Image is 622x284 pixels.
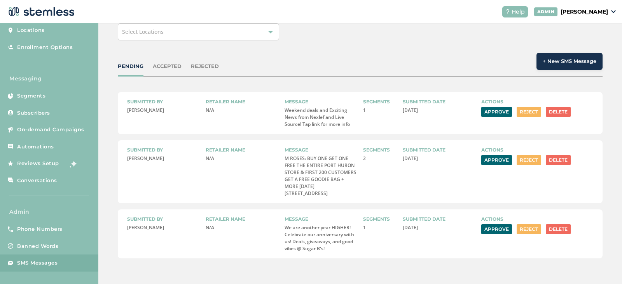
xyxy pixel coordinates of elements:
[546,155,571,165] button: Delete
[363,224,396,231] p: 1
[481,146,593,153] label: Actions
[546,107,571,117] button: Delete
[17,44,73,51] span: Enrollment Options
[536,53,603,70] button: + New SMS Message
[363,107,396,114] p: 1
[127,224,200,231] p: [PERSON_NAME]
[403,216,475,223] label: Submitted date
[561,8,608,16] p: [PERSON_NAME]
[127,155,200,162] p: [PERSON_NAME]
[153,63,182,70] div: ACCEPTED
[481,107,512,117] button: Approve
[481,155,512,165] button: Approve
[546,224,571,234] button: Delete
[127,98,200,105] label: Submitted by
[127,107,200,114] p: [PERSON_NAME]
[118,63,143,70] div: PENDING
[65,156,80,171] img: glitter-stars-b7820f95.gif
[543,57,596,65] span: + New SMS Message
[285,146,357,153] label: Message
[481,216,593,223] label: Actions
[363,216,396,223] label: Segments
[17,92,45,100] span: Segments
[363,146,396,153] label: Segments
[17,160,59,167] span: Reviews Setup
[206,155,278,162] p: N/A
[17,109,50,117] span: Subscribers
[127,216,200,223] label: Submitted by
[127,146,200,153] label: Submitted by
[403,107,475,114] p: [DATE]
[17,126,84,134] span: On-demand Campaigns
[122,28,164,35] span: Select Locations
[403,224,475,231] p: [DATE]
[403,146,475,153] label: Submitted date
[611,10,616,13] img: icon_down-arrow-small-66adaf34.svg
[17,242,58,250] span: Banned Words
[512,8,525,16] span: Help
[6,4,75,19] img: logo-dark-0685b13c.svg
[363,155,396,162] p: 2
[206,146,278,153] label: Retailer name
[285,224,357,252] p: We are another year HIGHER! Celebrate our anniversary with us! Deals, giveaways, and good vibes @...
[285,216,357,223] label: Message
[17,26,45,34] span: Locations
[17,177,57,185] span: Conversations
[206,216,278,223] label: Retailer name
[403,155,475,162] p: [DATE]
[481,224,512,234] button: Approve
[583,247,622,284] iframe: Chat Widget
[403,98,475,105] label: Submitted date
[517,224,541,234] button: Reject
[505,9,510,14] img: icon-help-white-03924b79.svg
[191,63,219,70] div: REJECTED
[285,155,357,197] p: M ROSES: BUY ONE GET ONE FREE THE ENTIRE PORT HURON STORE & FIRST 200 CUSTOMERS GET A FREE GOODIE...
[17,225,63,233] span: Phone Numbers
[206,98,278,105] label: Retailer name
[363,98,396,105] label: Segments
[285,98,357,105] label: Message
[206,224,278,231] p: N/A
[206,107,278,114] p: N/A
[534,7,558,16] div: ADMIN
[517,155,541,165] button: Reject
[17,259,58,267] span: SMS Messages
[481,98,593,105] label: Actions
[517,107,541,117] button: Reject
[17,143,54,151] span: Automations
[285,107,357,128] p: Weekend deals and Exciting News from Nexlef and Live Source! Tap link for more info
